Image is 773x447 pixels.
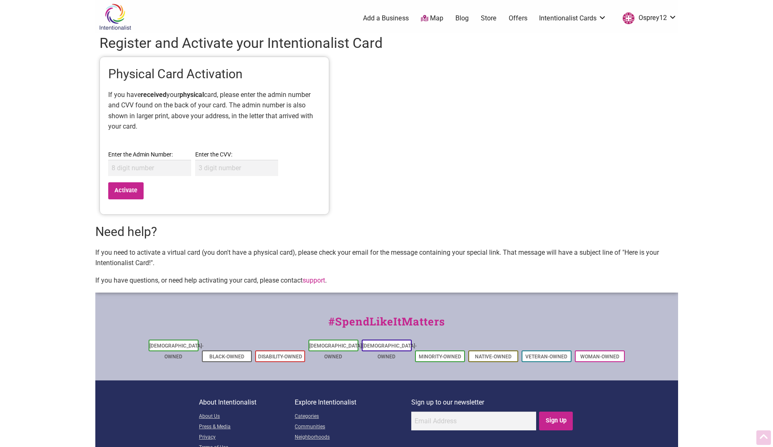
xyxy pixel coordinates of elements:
a: Press & Media [199,422,295,432]
b: received [141,91,167,99]
a: Map [421,14,443,23]
p: If you have your card, please enter the admin number and CVV found on the back of your card. The ... [108,89,321,143]
a: Osprey12 [619,11,677,26]
a: Intentionalist Cards [539,14,606,23]
p: About Intentionalist [199,397,295,408]
a: [DEMOGRAPHIC_DATA]-Owned [309,343,363,360]
input: Email Address [411,412,536,430]
a: About Us [199,412,295,422]
div: Scroll Back to Top [756,430,771,445]
label: Enter the CVV: [195,149,278,160]
a: Communities [295,422,411,432]
a: Woman-Owned [580,354,619,360]
img: Intentionalist [95,3,135,30]
h2: Physical Card Activation [108,65,321,83]
input: 3 digit number [195,160,278,176]
a: Categories [295,412,411,422]
a: [DEMOGRAPHIC_DATA]-Owned [363,343,417,360]
a: Privacy [199,432,295,443]
a: Store [481,14,497,23]
p: Explore Intentionalist [295,397,411,408]
a: Offers [509,14,527,23]
h1: Register and Activate your Intentionalist Card [99,33,674,53]
label: Enter the Admin Number: [108,149,191,160]
a: Native-Owned [475,354,512,360]
input: Sign Up [539,412,573,430]
input: Activate [108,182,144,199]
a: Disability-Owned [258,354,302,360]
b: physical [179,91,204,99]
div: #SpendLikeItMatters [95,313,678,338]
a: Blog [455,14,469,23]
a: Veteran-Owned [525,354,567,360]
h2: Need help? [95,223,678,241]
a: Add a Business [363,14,409,23]
a: Neighborhoods [295,432,411,443]
a: [DEMOGRAPHIC_DATA]-Owned [149,343,204,360]
input: 8 digit number [108,160,191,176]
a: support [303,276,325,284]
a: Black-Owned [209,354,244,360]
a: Minority-Owned [419,354,461,360]
p: If you have questions, or need help activating your card, please contact . [95,275,678,286]
p: If you need to activate a virtual card (you don't have a physical card), please check your email ... [95,247,678,268]
p: Sign up to our newsletter [411,397,574,408]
